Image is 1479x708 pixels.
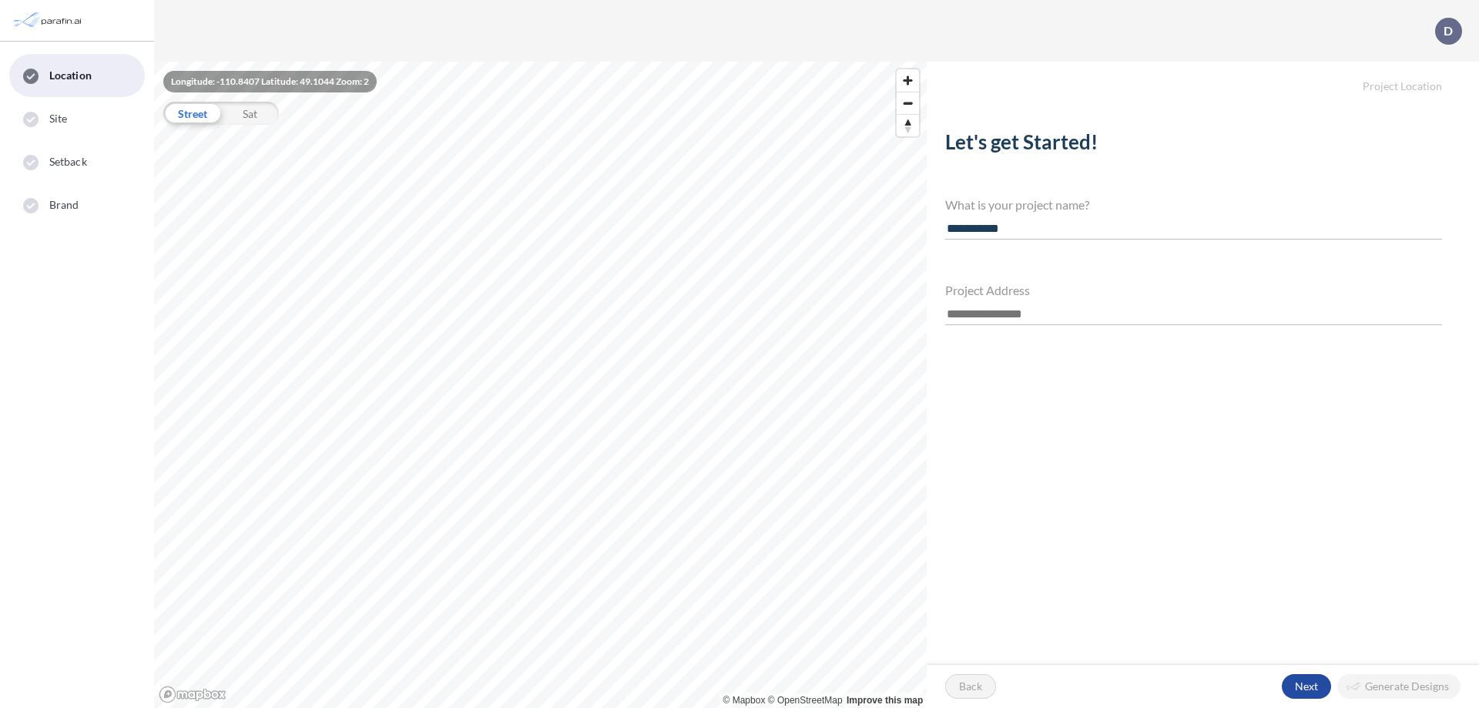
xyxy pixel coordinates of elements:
[12,6,86,35] img: Parafin
[1295,679,1318,694] p: Next
[723,695,766,706] a: Mapbox
[1282,674,1331,699] button: Next
[897,92,919,114] button: Zoom out
[49,197,79,213] span: Brand
[897,115,919,136] span: Reset bearing to north
[768,695,843,706] a: OpenStreetMap
[945,283,1442,297] h4: Project Address
[897,69,919,92] button: Zoom in
[847,695,923,706] a: Improve this map
[1444,24,1453,38] p: D
[49,68,92,83] span: Location
[159,686,226,703] a: Mapbox homepage
[49,111,67,126] span: Site
[163,71,377,92] div: Longitude: -110.8407 Latitude: 49.1044 Zoom: 2
[927,62,1479,93] h5: Project Location
[154,62,927,708] canvas: Map
[945,197,1442,212] h4: What is your project name?
[897,114,919,136] button: Reset bearing to north
[49,154,87,169] span: Setback
[945,130,1442,160] h2: Let's get Started!
[221,102,279,125] div: Sat
[163,102,221,125] div: Street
